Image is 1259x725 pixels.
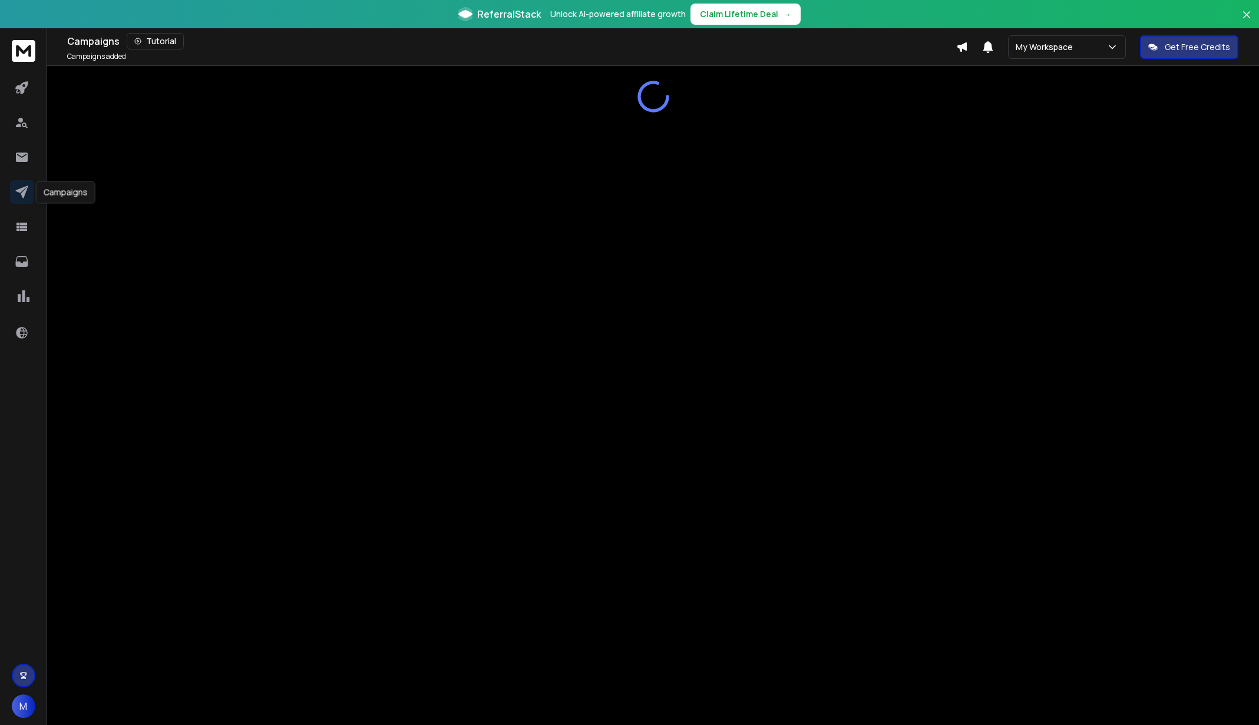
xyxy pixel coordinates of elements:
[477,7,541,21] span: ReferralStack
[1165,41,1230,53] p: Get Free Credits
[550,8,686,20] p: Unlock AI-powered affiliate growth
[12,694,35,718] button: M
[1239,7,1254,35] button: Close banner
[36,181,95,204] div: Campaigns
[67,33,956,49] div: Campaigns
[127,33,184,49] button: Tutorial
[690,4,801,25] button: Claim Lifetime Deal→
[783,8,791,20] span: →
[1016,41,1078,53] p: My Workspace
[67,52,126,61] p: Campaigns added
[1140,35,1238,59] button: Get Free Credits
